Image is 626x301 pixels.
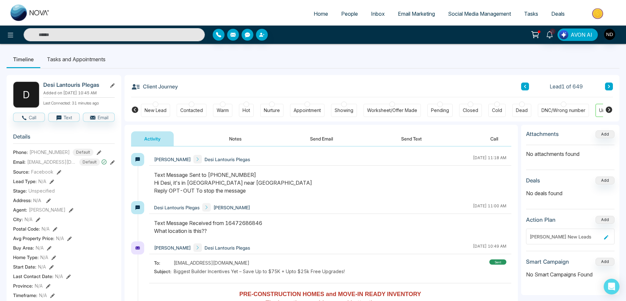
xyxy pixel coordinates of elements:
div: [PERSON_NAME] New Leads [530,233,601,240]
div: New Lead [145,107,166,114]
li: Timeline [7,50,40,68]
h3: Attachments [526,131,559,137]
span: N/A [55,273,63,280]
span: [PERSON_NAME] [29,206,66,213]
span: Email Marketing [398,10,435,17]
span: Stage: [13,187,27,194]
div: DNC/Wrong number [541,107,585,114]
button: Call [477,131,511,146]
span: N/A [40,254,48,261]
button: Send Text [388,131,435,146]
button: Text [48,113,80,122]
span: Phone: [13,149,28,156]
span: N/A [38,263,46,270]
span: Desi Lantouris Plegas [205,156,250,163]
button: Email [83,113,115,122]
span: Subject: [154,268,174,275]
span: Home Type : [13,254,39,261]
div: D [13,82,39,108]
span: Address: [13,197,41,204]
div: [DATE] 10:49 AM [473,243,506,252]
p: No Smart Campaigns Found [526,271,615,278]
span: 6 [550,28,556,34]
span: Lead 1 of 649 [550,83,583,90]
li: Tasks and Appointments [40,50,112,68]
span: Social Media Management [448,10,511,17]
h2: Desi Lantouris Plegas [43,82,104,88]
div: sent [489,259,506,265]
span: [PERSON_NAME] [154,244,191,251]
span: N/A [42,225,49,232]
span: City : [13,216,23,223]
div: Showing [335,107,353,114]
span: Tasks [524,10,538,17]
div: [DATE] 11:00 AM [473,203,506,212]
span: Default [73,149,93,156]
div: Appointment [294,107,321,114]
span: N/A [56,235,64,242]
span: N/A [38,178,46,185]
button: Send Email [297,131,346,146]
a: Tasks [518,8,545,20]
a: 6 [542,28,558,40]
span: N/A [39,292,47,299]
span: Timeframe : [13,292,37,299]
span: People [341,10,358,17]
button: Activity [131,131,174,146]
button: Call [13,113,45,122]
img: Market-place.gif [575,6,622,21]
span: [EMAIL_ADDRESS][DOMAIN_NAME] [27,159,76,165]
span: Lead Type: [13,178,37,185]
h3: Smart Campaign [526,258,569,265]
span: Buy Area : [13,244,34,251]
span: Source: [13,168,29,175]
span: [EMAIL_ADDRESS][DOMAIN_NAME] [174,259,249,266]
button: Add [596,258,615,266]
a: Inbox [364,8,391,20]
span: Last Contact Date : [13,273,53,280]
h3: Details [13,133,115,143]
span: AVON AI [571,31,592,39]
button: Add [596,216,615,224]
h3: Action Plan [526,216,556,223]
div: Closed [463,107,478,114]
span: Postal Code : [13,225,40,232]
a: Social Media Management [441,8,518,20]
h3: Client Journey [131,82,178,91]
span: Start Date : [13,263,36,270]
a: Deals [545,8,571,20]
span: Default [79,159,100,166]
span: Avg Property Price : [13,235,54,242]
div: Hot [243,107,250,114]
span: Email: [13,159,26,165]
span: Deals [551,10,565,17]
p: No deals found [526,189,615,197]
span: [PERSON_NAME] [154,156,191,163]
div: Dead [516,107,528,114]
span: Province : [13,282,33,289]
div: Open Intercom Messenger [604,279,619,294]
a: Home [307,8,335,20]
span: [PHONE_NUMBER] [29,149,70,156]
div: Unspecified [599,107,625,114]
div: [DATE] 11:18 AM [473,155,506,163]
span: [PERSON_NAME] [213,204,250,211]
span: Desi Lantouris Plegas [154,204,200,211]
a: Email Marketing [391,8,441,20]
button: Notes [216,131,255,146]
span: Facebook [31,168,53,175]
span: To: [154,259,174,266]
img: User Avatar [604,29,615,40]
span: N/A [35,282,43,289]
span: N/A [33,198,41,203]
span: Inbox [371,10,385,17]
a: People [335,8,364,20]
button: Add [596,130,615,138]
img: Lead Flow [559,30,568,39]
div: Nurture [264,107,280,114]
span: Unspecified [29,187,55,194]
span: Add [596,131,615,137]
span: N/A [25,216,32,223]
span: Desi Lantouris Plegas [205,244,250,251]
div: Warm [217,107,229,114]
